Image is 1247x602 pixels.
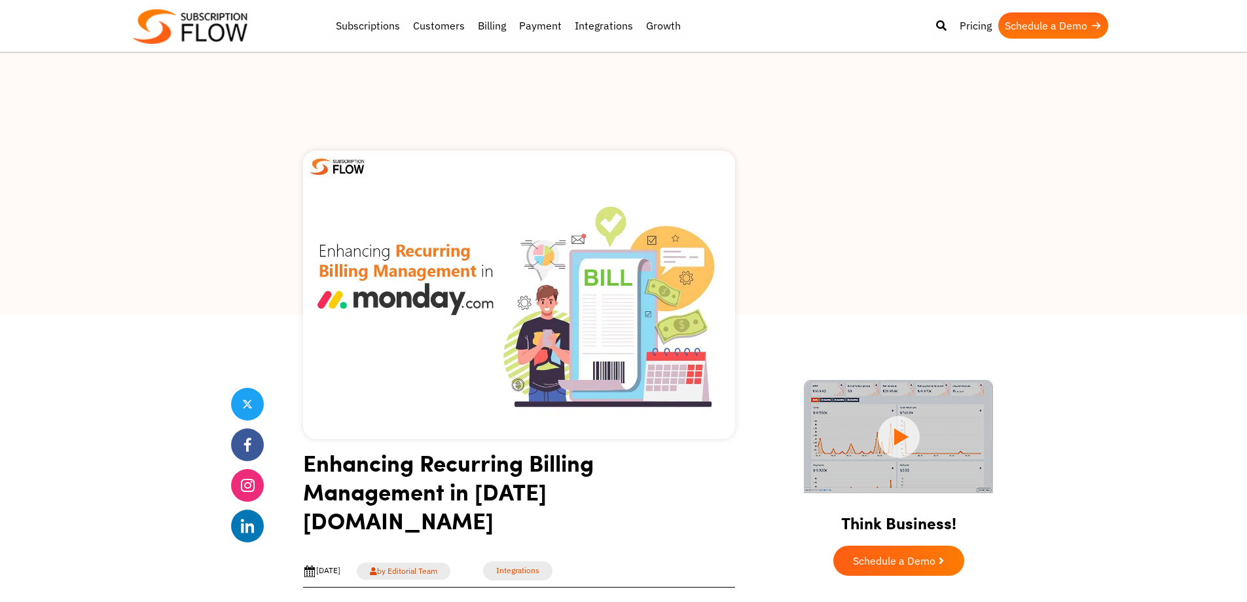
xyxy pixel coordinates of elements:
[1202,557,1234,589] iframe: Intercom live chat
[483,561,552,580] a: Integrations
[471,12,513,39] a: Billing
[833,546,964,576] a: Schedule a Demo
[513,12,568,39] a: Payment
[357,563,450,580] a: by Editorial Team
[853,555,935,566] span: Schedule a Demo
[953,12,998,39] a: Pricing
[303,565,340,578] div: [DATE]
[568,12,640,39] a: Integrations
[998,12,1108,39] a: Schedule a Demo
[781,497,1017,539] h2: Think Business!
[640,12,687,39] a: Growth
[804,380,993,493] img: intro video
[133,9,247,44] img: Subscriptionflow
[407,12,471,39] a: Customers
[303,448,735,544] h1: Enhancing Recurring Billing Management in [DATE][DOMAIN_NAME]
[303,151,735,439] img: Recurring Billing Management in Monday.Com
[329,12,407,39] a: Subscriptions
